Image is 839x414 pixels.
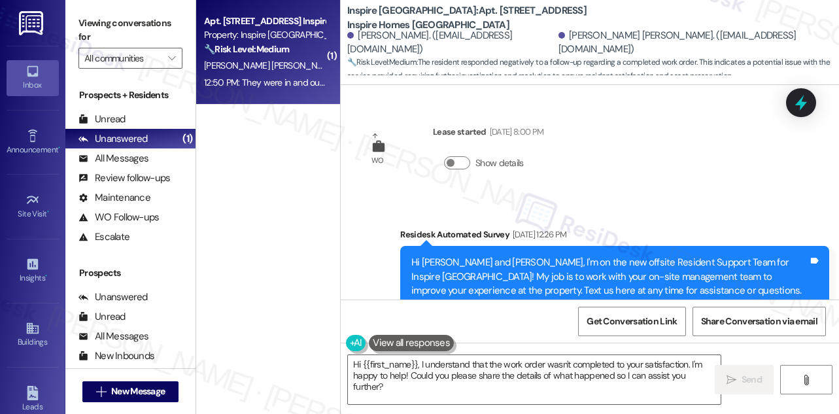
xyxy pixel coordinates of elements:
label: Show details [475,156,524,170]
div: Unread [78,310,126,324]
strong: 🔧 Risk Level: Medium [204,43,289,55]
div: Prospects [65,266,196,280]
div: [DATE] 8:00 PM [487,125,544,139]
button: Get Conversation Link [578,307,685,336]
div: WO Follow-ups [78,211,159,224]
div: Escalate [78,230,129,244]
div: All Messages [78,330,148,343]
div: Unanswered [78,132,148,146]
b: Inspire [GEOGRAPHIC_DATA]: Apt. [STREET_ADDRESS] Inspire Homes [GEOGRAPHIC_DATA] [347,4,609,32]
button: Share Conversation via email [693,307,826,336]
div: Prospects + Residents [65,88,196,102]
button: Send [715,365,774,394]
button: New Message [82,381,179,402]
span: : The resident responded negatively to a follow-up regarding a completed work order. This indicat... [347,56,839,84]
i:  [96,387,106,397]
span: • [58,143,60,152]
div: Residesk Automated Survey [400,228,829,246]
a: Insights • [7,253,59,288]
strong: 🔧 Risk Level: Medium [347,57,417,67]
input: All communities [84,48,162,69]
span: Get Conversation Link [587,315,677,328]
div: WO [371,154,384,167]
a: Buildings [7,317,59,353]
div: All Messages [78,152,148,165]
div: Property: Inspire [GEOGRAPHIC_DATA] [204,28,325,42]
i:  [801,375,811,385]
div: Lease started [433,125,543,143]
i:  [168,53,175,63]
span: • [47,207,49,216]
textarea: Hi {{first_name}}, I understand that the work order wasn't completed to your satisfaction. I'm ha... [348,355,721,404]
img: ResiDesk Logo [19,11,46,35]
i:  [727,375,736,385]
span: Send [742,373,762,387]
div: (1) [179,129,196,149]
div: Unanswered [78,290,148,304]
div: [PERSON_NAME]. ([EMAIL_ADDRESS][DOMAIN_NAME]) [347,29,555,57]
div: [DATE] 12:26 PM [509,228,566,241]
span: New Message [111,385,165,398]
div: Review follow-ups [78,171,170,185]
div: Hi [PERSON_NAME] and [PERSON_NAME], I'm on the new offsite Resident Support Team for Inspire [GEO... [411,256,808,326]
div: Maintenance [78,191,150,205]
div: Unread [78,112,126,126]
label: Viewing conversations for [78,13,182,48]
div: Apt. [STREET_ADDRESS] Inspire Homes [GEOGRAPHIC_DATA] [204,14,325,28]
span: [PERSON_NAME] [PERSON_NAME] [204,60,341,71]
a: Site Visit • [7,189,59,224]
span: • [45,271,47,281]
span: Share Conversation via email [701,315,817,328]
a: Inbox [7,60,59,95]
div: New Inbounds [78,349,154,363]
div: [PERSON_NAME] [PERSON_NAME]. ([EMAIL_ADDRESS][DOMAIN_NAME]) [558,29,829,57]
